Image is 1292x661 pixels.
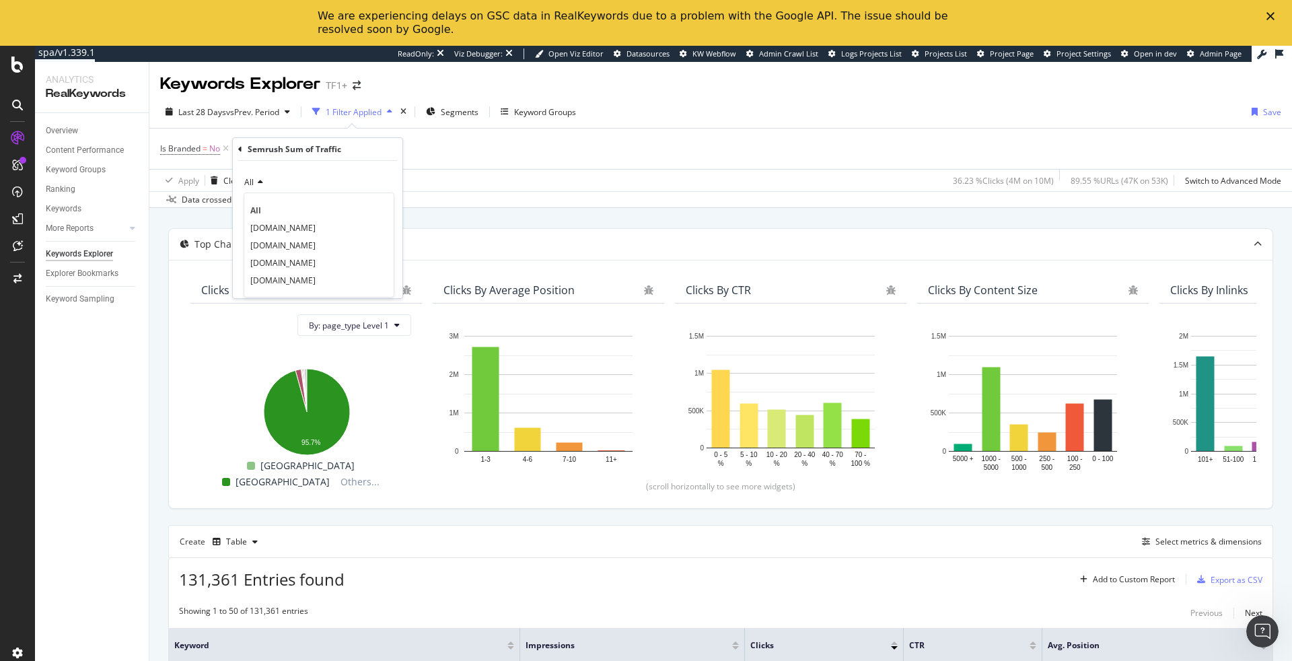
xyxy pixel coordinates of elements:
svg: A chart. [928,329,1138,474]
text: 2M [1179,333,1188,340]
text: 5000 + [953,455,974,462]
text: 5 - 10 [740,451,758,458]
text: 0 - 100 [1092,455,1114,462]
span: Open Viz Editor [548,48,604,59]
button: Cancel [238,274,281,287]
div: times [398,105,409,118]
text: 20 - 40 [794,451,816,458]
div: A chart. [201,361,411,458]
iframe: Intercom live chat [1246,615,1279,648]
div: spa/v1.339.1 [35,46,95,59]
text: 500K [931,409,947,417]
a: Open Viz Editor [535,48,604,59]
span: Is Branded [160,143,201,154]
button: Table [207,531,263,553]
div: Create [180,531,263,553]
div: Switch to Advanced Mode [1185,175,1281,186]
button: By: page_type Level 1 [297,314,411,336]
span: Impressions [526,639,712,652]
text: 3M [450,333,459,340]
span: Projects List [925,48,967,59]
div: 1 Filter Applied [326,106,382,118]
text: % [774,460,780,467]
span: All [250,205,261,216]
div: Keywords Explorer [160,73,320,96]
div: Showing 1 to 50 of 131,361 entries [179,605,308,621]
span: Admin Crawl List [759,48,818,59]
button: Clear [205,170,244,191]
a: Logs Projects List [828,48,902,59]
a: Explorer Bookmarks [46,267,139,281]
text: % [830,460,836,467]
button: Save [1246,101,1281,123]
a: Ranking [46,182,139,197]
div: Select metrics & dimensions [1155,536,1262,547]
text: 100 - [1067,455,1083,462]
div: Keywords [46,202,81,216]
button: Switch to Advanced Mode [1180,170,1281,191]
span: [DOMAIN_NAME] [250,275,316,286]
div: bug [402,285,411,295]
a: Open in dev [1121,48,1177,59]
span: KW Webflow [692,48,736,59]
div: Clicks By CTR [686,283,751,297]
button: Previous [1190,605,1223,621]
text: 1-3 [480,456,491,463]
text: 1M [694,370,704,378]
button: Last 28 DaysvsPrev. Period [160,101,295,123]
div: Analytics [46,73,138,86]
a: Keyword Sampling [46,292,139,306]
span: Segments [441,106,478,118]
div: Clicks By Average Position [443,283,575,297]
span: vs Prev. Period [226,106,279,118]
text: 100 % [851,460,870,467]
div: 89.55 % URLs ( 47K on 53K ) [1071,175,1168,186]
text: 0 [1184,448,1188,455]
a: Overview [46,124,139,138]
span: By: page_type Level 1 [309,320,389,331]
text: 0 [455,448,459,455]
div: bug [1128,285,1138,295]
span: CTR [909,639,1009,652]
span: Datasources [626,48,670,59]
div: Explorer Bookmarks [46,267,118,281]
div: arrow-right-arrow-left [353,81,361,90]
a: Keywords Explorer [46,247,139,261]
span: Logs Projects List [841,48,902,59]
text: 2M [450,371,459,378]
div: We are experiencing delays on GSC data in RealKeywords due to a problem with the Google API. The ... [318,9,953,36]
div: More Reports [46,221,94,236]
a: Project Settings [1044,48,1111,59]
div: bug [644,285,653,295]
div: Content Performance [46,143,124,158]
span: Open in dev [1134,48,1177,59]
div: Keyword Groups [46,163,106,177]
div: Clicks By Inlinks [1170,283,1248,297]
span: Keyword [174,639,487,652]
button: 1 Filter Applied [307,101,398,123]
div: A chart. [443,329,653,474]
div: ReadOnly: [398,48,434,59]
span: Project Page [990,48,1034,59]
div: Table [226,538,247,546]
text: % [718,460,724,467]
text: 1.5M [931,333,946,340]
text: 10 - 20 [766,451,788,458]
text: 95.7% [301,439,320,446]
text: 500 - [1011,455,1027,462]
text: 16-50 [1252,456,1270,463]
div: Next [1245,607,1262,619]
text: 5000 [984,464,999,471]
a: Project Page [977,48,1034,59]
a: Projects List [912,48,967,59]
span: Project Settings [1056,48,1111,59]
text: 0 [942,448,946,455]
text: 500K [688,407,705,415]
div: bug [886,285,896,295]
div: Top Charts [194,238,244,251]
span: Admin Page [1200,48,1242,59]
text: 1.5M [689,333,704,340]
span: [DOMAIN_NAME] [250,222,316,234]
div: Keywords Explorer [46,247,113,261]
div: (scroll horizontally to see more widgets) [185,481,1256,492]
